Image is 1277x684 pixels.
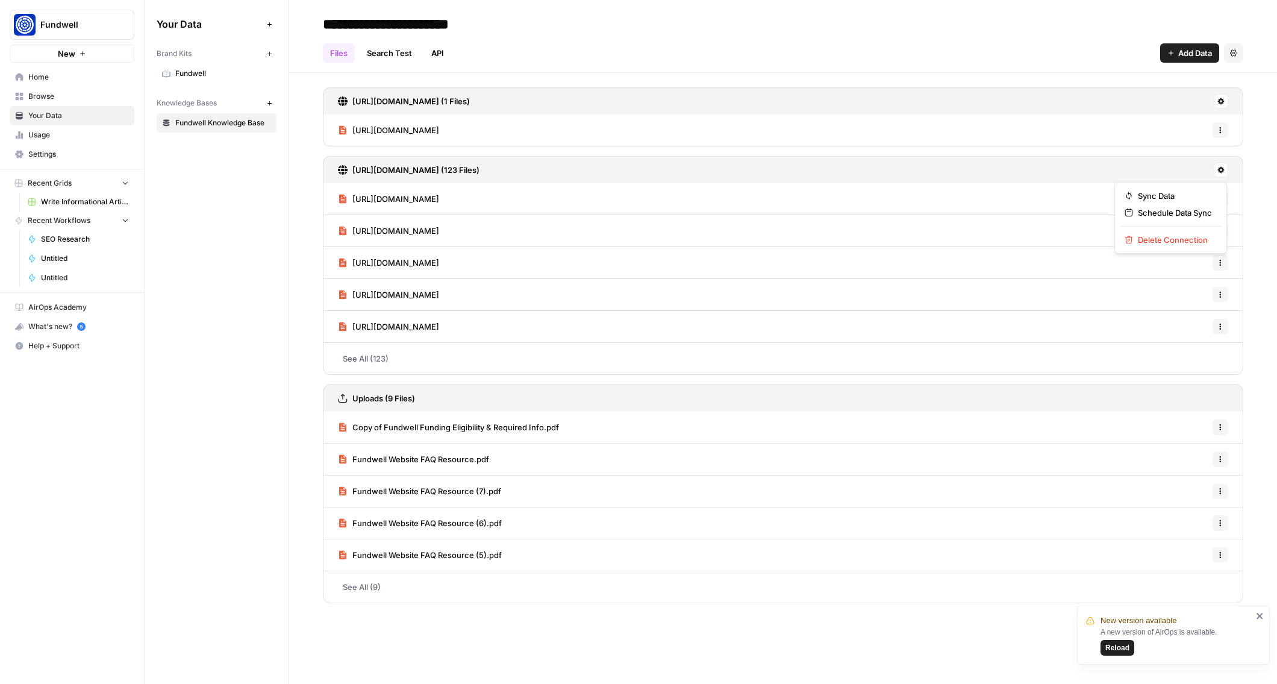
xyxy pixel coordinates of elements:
a: Home [10,67,134,87]
a: API [424,43,451,63]
a: Write Informational Article [22,192,134,212]
span: Fundwell Website FAQ Resource (7).pdf [352,485,501,497]
span: Write Informational Article [41,196,129,207]
span: Your Data [28,110,129,121]
a: [URL][DOMAIN_NAME] (1 Files) [338,88,470,115]
h3: Uploads (9 Files) [352,392,415,404]
span: Fundwell Website FAQ Resource.pdf [352,453,489,465]
div: A new version of AirOps is available. [1101,627,1252,656]
span: Knowledge Bases [157,98,217,108]
a: [URL][DOMAIN_NAME] [338,115,439,146]
button: close [1256,611,1264,621]
button: Help + Support [10,336,134,356]
span: Your Data [157,17,262,31]
a: 5 [77,322,86,331]
a: Fundwell Website FAQ Resource (7).pdf [338,475,501,507]
span: Untitled [41,253,129,264]
button: What's new? 5 [10,317,134,336]
span: Add Data [1178,47,1212,59]
span: [URL][DOMAIN_NAME] [352,193,439,205]
div: What's new? [10,318,134,336]
span: [URL][DOMAIN_NAME] [352,289,439,301]
span: Usage [28,130,129,140]
span: Reload [1105,642,1129,653]
span: Settings [28,149,129,160]
a: Usage [10,125,134,145]
span: New [58,48,75,60]
a: Search Test [360,43,419,63]
a: Fundwell Knowledge Base [157,113,276,133]
a: [URL][DOMAIN_NAME] [338,279,439,310]
a: Copy of Fundwell Funding Eligibility & Required Info.pdf [338,412,559,443]
span: [URL][DOMAIN_NAME] [352,321,439,333]
span: Home [28,72,129,83]
span: [URL][DOMAIN_NAME] [352,225,439,237]
span: Recent Grids [28,178,72,189]
a: [URL][DOMAIN_NAME] [338,247,439,278]
span: New version available [1101,615,1176,627]
span: Delete Connection [1138,234,1212,246]
span: Fundwell Website FAQ Resource (5).pdf [352,549,502,561]
span: SEO Research [41,234,129,245]
span: Fundwell [40,19,113,31]
button: Recent Grids [10,174,134,192]
a: Fundwell [157,64,276,83]
a: See All (123) [323,343,1243,374]
span: Fundwell Knowledge Base [175,118,271,128]
button: Workspace: Fundwell [10,10,134,40]
text: 5 [80,324,83,330]
a: Untitled [22,249,134,268]
span: AirOps Academy [28,302,129,313]
span: [URL][DOMAIN_NAME] [352,257,439,269]
span: Copy of Fundwell Funding Eligibility & Required Info.pdf [352,421,559,433]
h3: [URL][DOMAIN_NAME] (123 Files) [352,164,479,176]
span: Untitled [41,272,129,283]
span: Recent Workflows [28,215,90,226]
a: Browse [10,87,134,106]
button: Recent Workflows [10,212,134,230]
a: [URL][DOMAIN_NAME] [338,311,439,342]
img: Fundwell Logo [14,14,36,36]
button: Add Data [1160,43,1219,63]
span: Schedule Data Sync [1138,207,1212,219]
span: Fundwell [175,68,271,79]
span: Sync Data [1138,190,1212,202]
a: Fundwell Website FAQ Resource (6).pdf [338,507,502,539]
a: Settings [10,145,134,164]
a: Untitled [22,268,134,287]
a: [URL][DOMAIN_NAME] (123 Files) [338,157,479,183]
a: [URL][DOMAIN_NAME] [338,215,439,246]
a: Fundwell Website FAQ Resource (5).pdf [338,539,502,571]
a: Files [323,43,355,63]
button: Reload [1101,640,1134,656]
span: Fundwell Website FAQ Resource (6).pdf [352,517,502,529]
a: Your Data [10,106,134,125]
button: New [10,45,134,63]
a: AirOps Academy [10,298,134,317]
span: Help + Support [28,340,129,351]
h3: [URL][DOMAIN_NAME] (1 Files) [352,95,470,107]
span: Browse [28,91,129,102]
span: Brand Kits [157,48,192,59]
span: [URL][DOMAIN_NAME] [352,124,439,136]
a: Uploads (9 Files) [338,385,415,412]
a: [URL][DOMAIN_NAME] [338,183,439,215]
a: SEO Research [22,230,134,249]
a: Fundwell Website FAQ Resource.pdf [338,444,489,475]
a: See All (9) [323,571,1243,603]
